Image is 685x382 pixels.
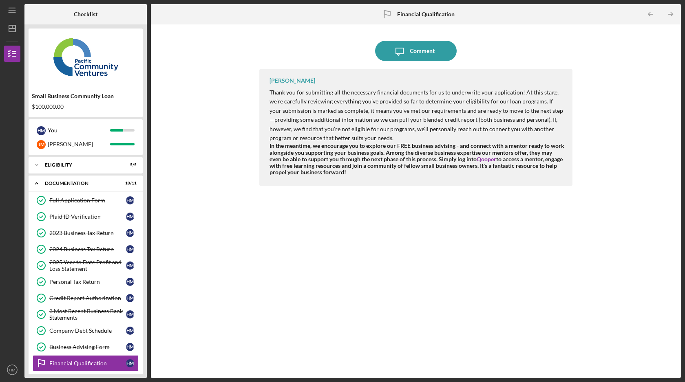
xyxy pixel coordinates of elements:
[33,257,139,274] a: 2025 Year to Date Profit and Loss StatementHM
[49,295,126,301] div: Credit Report Authorization
[33,274,139,290] a: Personal Tax ReturnHM
[126,327,134,335] div: H M
[122,162,137,167] div: 5 / 5
[37,140,46,149] div: J M
[122,181,137,186] div: 10 / 11
[32,93,139,99] div: Small Business Community Loan
[477,156,496,162] a: Qooper
[74,11,97,18] b: Checklist
[49,197,126,204] div: Full Application Form
[397,11,455,18] b: Financial Qualification
[126,261,134,270] div: H M
[49,259,126,272] div: 2025 Year to Date Profit and Loss Statement
[9,368,15,372] text: HM
[410,41,435,61] div: Comment
[37,126,46,135] div: H M
[49,213,126,220] div: Plaid ID Verification
[49,308,126,321] div: 3 Most Recent Business Bank Statements
[270,142,564,175] strong: In the meantime, we encourage you to explore our FREE business advising - and connect with a ment...
[33,355,139,371] a: Financial QualificationHM
[49,327,126,334] div: Company Debt Schedule
[126,310,134,318] div: H M
[33,225,139,241] a: 2023 Business Tax ReturnHM
[29,33,143,81] img: Product logo
[270,77,315,84] div: [PERSON_NAME]
[49,246,126,252] div: 2024 Business Tax Return
[45,162,116,167] div: Eligibility
[32,103,139,110] div: $100,000.00
[126,229,134,237] div: H M
[49,230,126,236] div: 2023 Business Tax Return
[375,41,457,61] button: Comment
[49,360,126,367] div: Financial Qualification
[33,241,139,257] a: 2024 Business Tax ReturnHM
[48,137,110,151] div: [PERSON_NAME]
[45,181,116,186] div: Documentation
[126,359,134,367] div: H M
[270,88,564,143] p: Thank you for submitting all the necessary financial documents for us to underwrite your applicat...
[126,196,134,204] div: H M
[33,339,139,355] a: Business Advising FormHM
[33,209,139,225] a: Plaid ID VerificationHM
[33,323,139,339] a: Company Debt ScheduleHM
[48,123,110,137] div: You
[33,192,139,209] a: Full Application FormHM
[126,213,134,221] div: H M
[33,306,139,323] a: 3 Most Recent Business Bank StatementsHM
[49,279,126,285] div: Personal Tax Return
[126,343,134,351] div: H M
[49,344,126,350] div: Business Advising Form
[126,294,134,302] div: H M
[126,245,134,253] div: H M
[4,362,20,378] button: HM
[126,278,134,286] div: H M
[33,290,139,306] a: Credit Report AuthorizationHM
